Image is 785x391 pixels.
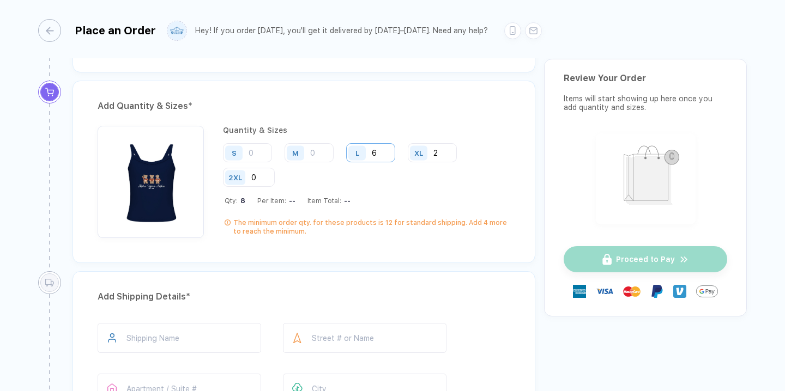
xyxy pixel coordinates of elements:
[696,280,718,302] img: GPay
[601,138,691,217] img: shopping_bag.png
[596,283,613,300] img: visa
[564,73,727,83] div: Review Your Order
[232,149,237,157] div: S
[650,285,663,298] img: Paypal
[564,94,727,112] div: Items will start showing up here once you add quantity and sizes.
[233,218,510,236] div: The minimum order qty. for these products is 12 for standard shipping. Add 4 more to reach the mi...
[341,197,351,205] div: --
[75,24,156,37] div: Place an Order
[98,97,510,115] div: Add Quantity & Sizes
[98,288,510,306] div: Add Shipping Details
[673,285,686,298] img: Venmo
[225,197,245,205] div: Qty:
[623,283,641,300] img: master-card
[414,149,423,157] div: XL
[195,26,488,35] div: Hey! If you order [DATE], you'll get it delivered by [DATE]–[DATE]. Need any help?
[573,285,586,298] img: express
[167,21,186,40] img: user profile
[103,131,198,227] img: 1257cdb9-1367-4740-bbfc-85c86b33dd3d_nt_front_1758830741059.jpg
[292,149,299,157] div: M
[257,197,295,205] div: Per Item:
[223,126,510,135] div: Quantity & Sizes
[238,197,245,205] span: 8
[228,173,242,181] div: 2XL
[355,149,359,157] div: L
[286,197,295,205] div: --
[307,197,351,205] div: Item Total:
